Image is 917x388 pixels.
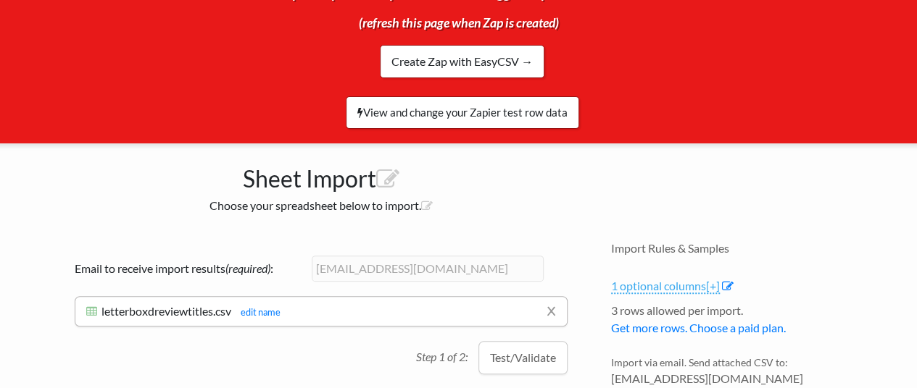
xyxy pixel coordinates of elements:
a: View and change your Zapier test row data [346,96,579,129]
h1: Sheet Import [60,158,582,193]
i: (required) [225,261,270,275]
li: 3 rows allowed per import. [611,302,858,344]
button: Test/Validate [478,341,568,374]
a: 1 optional columns[+] [611,279,720,294]
a: Get more rows. Choose a paid plan. [611,321,786,334]
a: x [547,297,556,324]
a: edit name [233,306,281,318]
p: Step 1 of 2: [416,341,478,366]
h4: Import Rules & Samples [611,241,858,255]
input: example@gmail.com [312,256,544,282]
iframe: Drift Widget Chat Controller [845,316,900,371]
a: Create Zap with EasyCSV → [380,45,544,78]
span: letterboxdreviewtitles.csv [101,304,231,318]
label: Email to receive import results : [75,260,307,277]
span: [+] [706,279,720,292]
i: (refresh this page when Zap is created) [359,15,559,30]
span: [EMAIL_ADDRESS][DOMAIN_NAME] [611,370,858,387]
h2: Choose your spreadsheet below to import. [60,198,582,212]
